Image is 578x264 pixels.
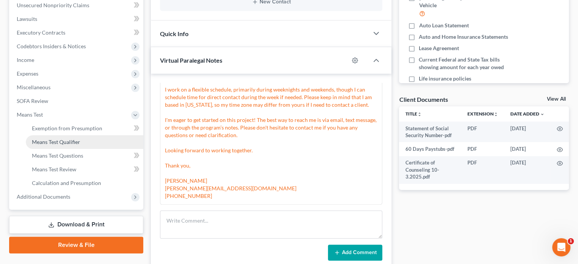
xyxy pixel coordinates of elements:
span: Quick Info [160,30,188,37]
span: Codebtors Insiders & Notices [17,43,86,49]
span: Auto and Home Insurance Statements [419,33,508,41]
span: Means Test Qualifier [32,139,80,145]
a: Executory Contracts [11,26,143,40]
a: Extensionunfold_more [467,111,498,117]
td: Statement of Social Security Number-pdf [399,122,461,142]
a: Lawsuits [11,12,143,26]
i: expand_more [540,112,545,117]
span: Income [17,57,34,63]
a: Means Test Questions [26,149,143,163]
span: Unsecured Nonpriority Claims [17,2,89,8]
a: Means Test Qualifier [26,135,143,149]
span: Life insurance policies [419,75,471,82]
i: unfold_more [494,112,498,117]
span: SOFA Review [17,98,48,104]
a: Download & Print [9,216,143,234]
a: Review & File [9,237,143,253]
td: PDF [461,122,504,142]
td: 60 Days Paystubs-pdf [399,142,461,156]
a: Calculation and Presumption [26,176,143,190]
td: PDF [461,142,504,156]
a: View All [547,96,566,102]
button: Add Comment [328,245,382,261]
td: [DATE] [504,156,551,184]
div: Hello, My name is [PERSON_NAME], and I'm your assigned paralegal with NextChapter. I'm looking fo... [165,17,377,200]
span: Calculation and Presumption [32,180,101,186]
span: Means Test Review [32,166,76,172]
span: Means Test [17,111,43,118]
a: SOFA Review [11,94,143,108]
td: [DATE] [504,122,551,142]
i: unfold_more [417,112,421,117]
span: Virtual Paralegal Notes [160,57,222,64]
span: Auto Loan Statement [419,22,469,29]
span: Executory Contracts [17,29,65,36]
span: Current Federal and State Tax bills showing amount for each year owed [419,56,520,71]
span: Means Test Questions [32,152,83,159]
iframe: Intercom live chat [552,238,570,256]
span: Exemption from Presumption [32,125,102,131]
span: 1 [568,238,574,244]
a: Date Added expand_more [510,111,545,117]
span: Expenses [17,70,38,77]
span: Miscellaneous [17,84,51,90]
span: Additional Documents [17,193,70,200]
td: Certificate of Counseling 10-3.2025.pdf [399,156,461,184]
a: Exemption from Presumption [26,122,143,135]
td: PDF [461,156,504,184]
td: [DATE] [504,142,551,156]
a: Titleunfold_more [405,111,421,117]
a: Means Test Review [26,163,143,176]
span: Lawsuits [17,16,37,22]
span: Lease Agreement [419,44,459,52]
div: Client Documents [399,95,448,103]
